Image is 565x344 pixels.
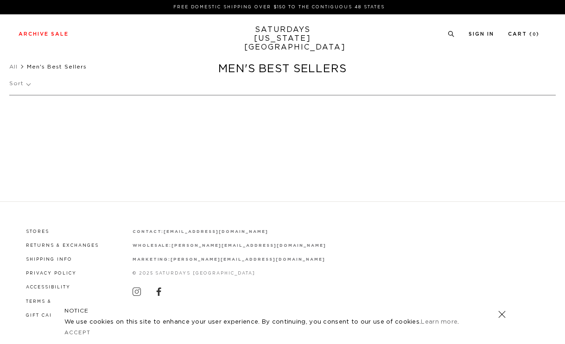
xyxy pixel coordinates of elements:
[421,319,457,325] a: Learn more
[26,230,49,234] a: Stores
[26,271,76,275] a: Privacy Policy
[27,64,87,69] span: Men's Best Sellers
[133,257,171,262] strong: marketing:
[469,31,494,37] a: Sign In
[533,32,536,37] small: 0
[64,318,468,327] p: We use cookies on this site to enhance your user experience. By continuing, you consent to our us...
[26,313,62,318] a: Gift Cards
[26,300,92,304] a: Terms & Conditions
[26,257,72,262] a: Shipping Info
[9,64,18,69] a: All
[133,230,164,234] strong: contact:
[133,270,326,277] p: © 2025 Saturdays [GEOGRAPHIC_DATA]
[244,25,321,52] a: SATURDAYS[US_STATE][GEOGRAPHIC_DATA]
[164,230,268,234] a: [EMAIL_ADDRESS][DOMAIN_NAME]
[9,73,30,94] p: Sort
[64,330,91,335] a: Accept
[26,244,99,248] a: Returns & Exchanges
[64,306,501,315] h5: NOTICE
[171,244,326,248] a: [PERSON_NAME][EMAIL_ADDRESS][DOMAIN_NAME]
[171,257,325,262] a: [PERSON_NAME][EMAIL_ADDRESS][DOMAIN_NAME]
[19,31,69,37] a: Archive Sale
[22,4,536,11] p: FREE DOMESTIC SHIPPING OVER $150 TO THE CONTIGUOUS 48 STATES
[133,244,172,248] strong: wholesale:
[26,285,70,289] a: Accessibility
[508,31,540,37] a: Cart (0)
